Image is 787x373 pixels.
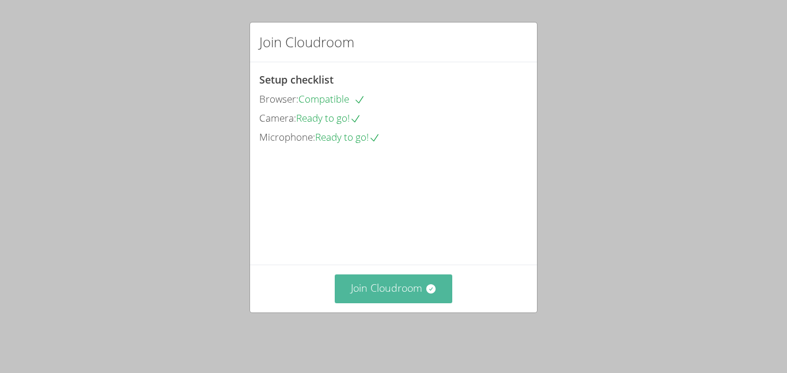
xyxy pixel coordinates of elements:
span: Microphone: [259,130,315,144]
h2: Join Cloudroom [259,32,354,52]
span: Camera: [259,111,296,125]
span: Setup checklist [259,73,334,86]
span: Ready to go! [315,130,380,144]
span: Compatible [298,92,365,106]
span: Ready to go! [296,111,361,125]
span: Browser: [259,92,298,106]
button: Join Cloudroom [335,274,453,303]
